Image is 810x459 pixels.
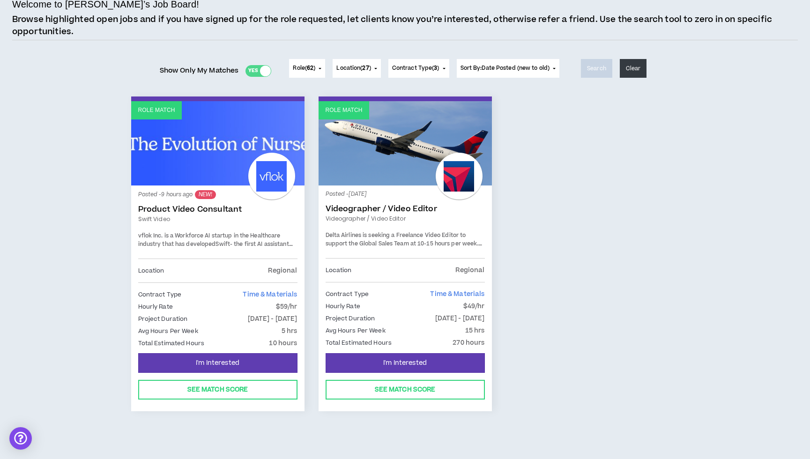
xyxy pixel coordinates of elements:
span: Delta Airlines is seeking a Freelance Video Editor to support the Global Sales Team at 10-15 hour... [326,231,479,248]
p: Contract Type [138,289,182,300]
span: 62 [307,64,313,72]
button: Sort By:Date Posted (new to old) [457,59,560,78]
a: Product Video Consultant [138,205,297,214]
a: Swift video [138,215,297,223]
span: Sort By: Date Posted (new to old) [461,64,550,72]
p: Avg Hours Per Week [326,326,386,336]
p: Regional [455,265,484,275]
p: Posted - [DATE] [326,190,485,199]
button: I'm Interested [138,353,297,373]
button: Search [581,59,612,78]
button: See Match Score [138,380,297,400]
span: vflok Inc. is a Workforce AI startup in the Healthcare industry that has developed [138,232,281,248]
a: Role Match [319,101,492,185]
button: I'm Interested [326,353,485,373]
span: Time & Materials [243,290,297,299]
span: 3 [434,64,437,72]
p: Total Estimated Hours [326,338,392,348]
p: Posted - 9 hours ago [138,190,297,199]
span: 27 [362,64,369,72]
p: Avg Hours Per Week [138,326,198,336]
span: I'm Interested [196,359,239,368]
p: 270 hours [453,338,484,348]
p: Regional [268,266,297,276]
p: Contract Type [326,289,369,299]
p: [DATE] - [DATE] [248,314,297,324]
sup: NEW! [195,190,216,199]
p: Browse highlighted open jobs and if you have signed up for the role requested, let clients know y... [12,14,798,37]
p: Role Match [326,106,363,115]
span: Show Only My Matches [160,64,239,78]
p: 15 hrs [465,326,485,336]
p: Location [326,265,352,275]
span: Contract Type ( ) [392,64,439,73]
div: Open Intercom Messenger [9,427,32,450]
span: Role ( ) [293,64,315,73]
a: Videographer / Video Editor [326,215,485,223]
p: $59/hr [276,302,297,312]
p: Hourly Rate [326,301,360,311]
a: Role Match [131,101,305,185]
p: Hourly Rate [138,302,173,312]
p: $49/hr [463,301,485,311]
p: 10 hours [269,338,297,348]
a: Videographer / Video Editor [326,204,485,214]
p: Project Duration [138,314,188,324]
span: Time & Materials [430,289,484,299]
p: Project Duration [326,313,375,324]
span: Location ( ) [336,64,371,73]
button: See Match Score [326,380,485,400]
p: Total Estimated Hours [138,338,205,348]
p: Role Match [138,106,175,115]
button: Role(62) [289,59,325,78]
button: Contract Type(3) [388,59,449,78]
p: [DATE] - [DATE] [435,313,485,324]
a: Swift [216,240,230,248]
button: Location(27) [333,59,380,78]
button: Clear [620,59,647,78]
p: Location [138,266,164,276]
p: 5 hrs [282,326,297,336]
span: I'm Interested [383,359,427,368]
